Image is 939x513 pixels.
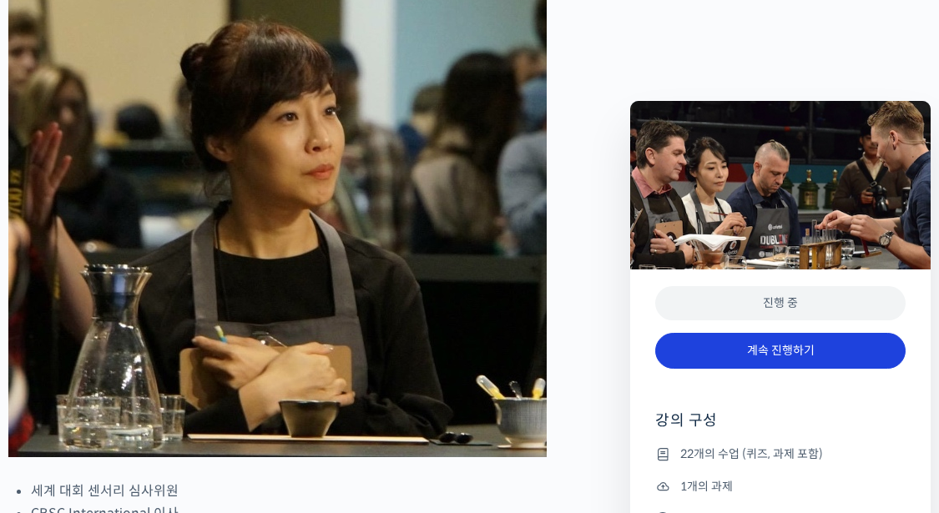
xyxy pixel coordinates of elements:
h4: 강의 구성 [655,410,906,444]
div: 진행 중 [655,286,906,320]
span: 홈 [53,400,63,413]
a: 대화 [110,375,215,416]
li: 1개의 과제 [655,476,906,496]
a: 설정 [215,375,321,416]
span: 설정 [258,400,278,413]
a: 홈 [5,375,110,416]
a: 계속 진행하기 [655,333,906,369]
li: 세계 대회 센서리 심사위원 [31,480,547,502]
span: 대화 [153,400,173,414]
li: 22개의 수업 (퀴즈, 과제 포함) [655,444,906,464]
